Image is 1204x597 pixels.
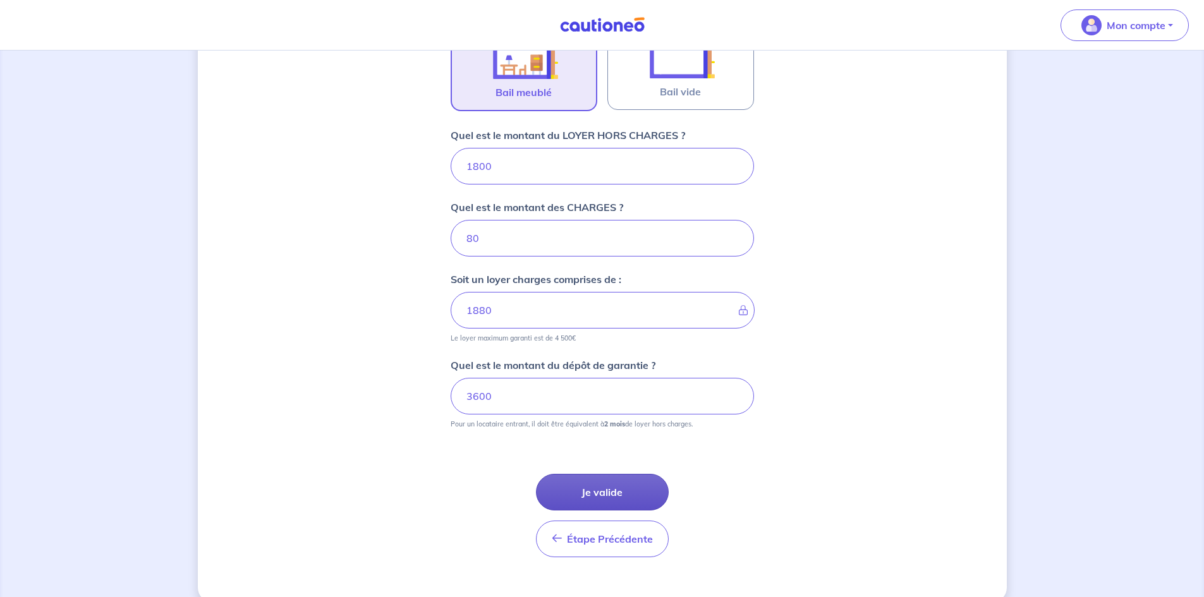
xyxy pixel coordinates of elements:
[536,521,669,557] button: Étape Précédente
[451,378,754,414] input: 750€
[604,419,625,428] strong: 2 mois
[555,17,650,33] img: Cautioneo
[451,148,754,184] input: 750€
[451,358,655,373] p: Quel est le montant du dépôt de garantie ?
[496,85,552,100] span: Bail meublé
[451,272,621,287] p: Soit un loyer charges comprises de :
[451,200,623,215] p: Quel est le montant des CHARGES ?
[451,419,693,428] p: Pour un locataire entrant, il doit être équivalent à de loyer hors charges.
[451,292,755,329] input: - €
[451,220,754,256] input: 80 €
[451,334,576,342] p: Le loyer maximum garanti est de 4 500€
[567,533,653,545] span: Étape Précédente
[660,84,701,99] span: Bail vide
[1107,18,1165,33] p: Mon compte
[1081,15,1102,35] img: illu_account_valid_menu.svg
[451,128,685,143] p: Quel est le montant du LOYER HORS CHARGES ?
[536,474,669,510] button: Je valide
[490,16,558,85] img: illu_furnished_lease.svg
[1061,9,1189,41] button: illu_account_valid_menu.svgMon compte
